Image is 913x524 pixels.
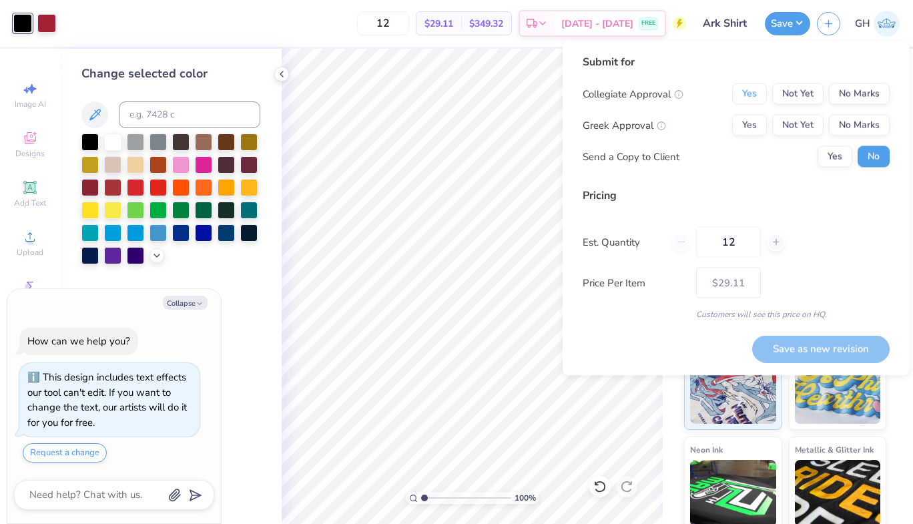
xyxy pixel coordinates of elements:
[163,296,208,310] button: Collapse
[693,10,758,37] input: Untitled Design
[818,146,852,168] button: Yes
[119,101,260,128] input: e.g. 7428 c
[696,227,761,258] input: – –
[874,11,900,37] img: Garret Heer
[27,370,187,429] div: This design includes text effects our tool can't edit. If you want to change the text, our artist...
[829,83,890,105] button: No Marks
[17,247,43,258] span: Upload
[690,357,776,424] img: Standard
[772,83,824,105] button: Not Yet
[829,115,890,136] button: No Marks
[772,115,824,136] button: Not Yet
[15,99,46,109] span: Image AI
[14,198,46,208] span: Add Text
[561,17,633,31] span: [DATE] - [DATE]
[641,19,655,28] span: FREE
[765,12,810,35] button: Save
[690,443,723,457] span: Neon Ink
[858,146,890,168] button: No
[469,17,503,31] span: $349.32
[583,86,683,101] div: Collegiate Approval
[855,11,900,37] a: GH
[583,117,666,133] div: Greek Approval
[583,149,679,164] div: Send a Copy to Client
[23,443,107,463] button: Request a change
[81,65,260,83] div: Change selected color
[357,11,409,35] input: – –
[795,357,881,424] img: Puff Ink
[732,115,767,136] button: Yes
[15,148,45,159] span: Designs
[27,334,130,348] div: How can we help you?
[583,54,890,70] div: Submit for
[732,83,767,105] button: Yes
[583,308,890,320] div: Customers will see this price on HQ.
[583,275,686,290] label: Price Per Item
[583,188,890,204] div: Pricing
[583,234,662,250] label: Est. Quantity
[515,492,536,504] span: 100 %
[855,16,870,31] span: GH
[424,17,453,31] span: $29.11
[795,443,874,457] span: Metallic & Glitter Ink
